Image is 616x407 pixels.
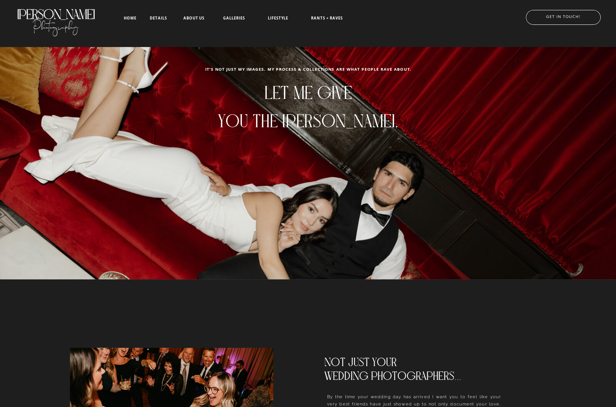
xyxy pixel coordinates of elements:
h1: Let me give you the [PERSON_NAME]. [139,79,478,98]
a: home [121,16,139,21]
a: RANTS + RAVES [306,16,348,21]
a: galleries [218,16,250,21]
h2: It's not just my images. my process & collections are what people rave about. [172,67,444,75]
h2: Not just your wedding photographers... [324,355,512,372]
a: Photography [6,15,105,40]
a: about us [178,16,210,21]
a: [PERSON_NAME] [6,6,105,19]
a: LIFESTYLE [259,16,297,21]
a: details [148,16,169,21]
a: GET IN TOUCH! [518,13,608,20]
